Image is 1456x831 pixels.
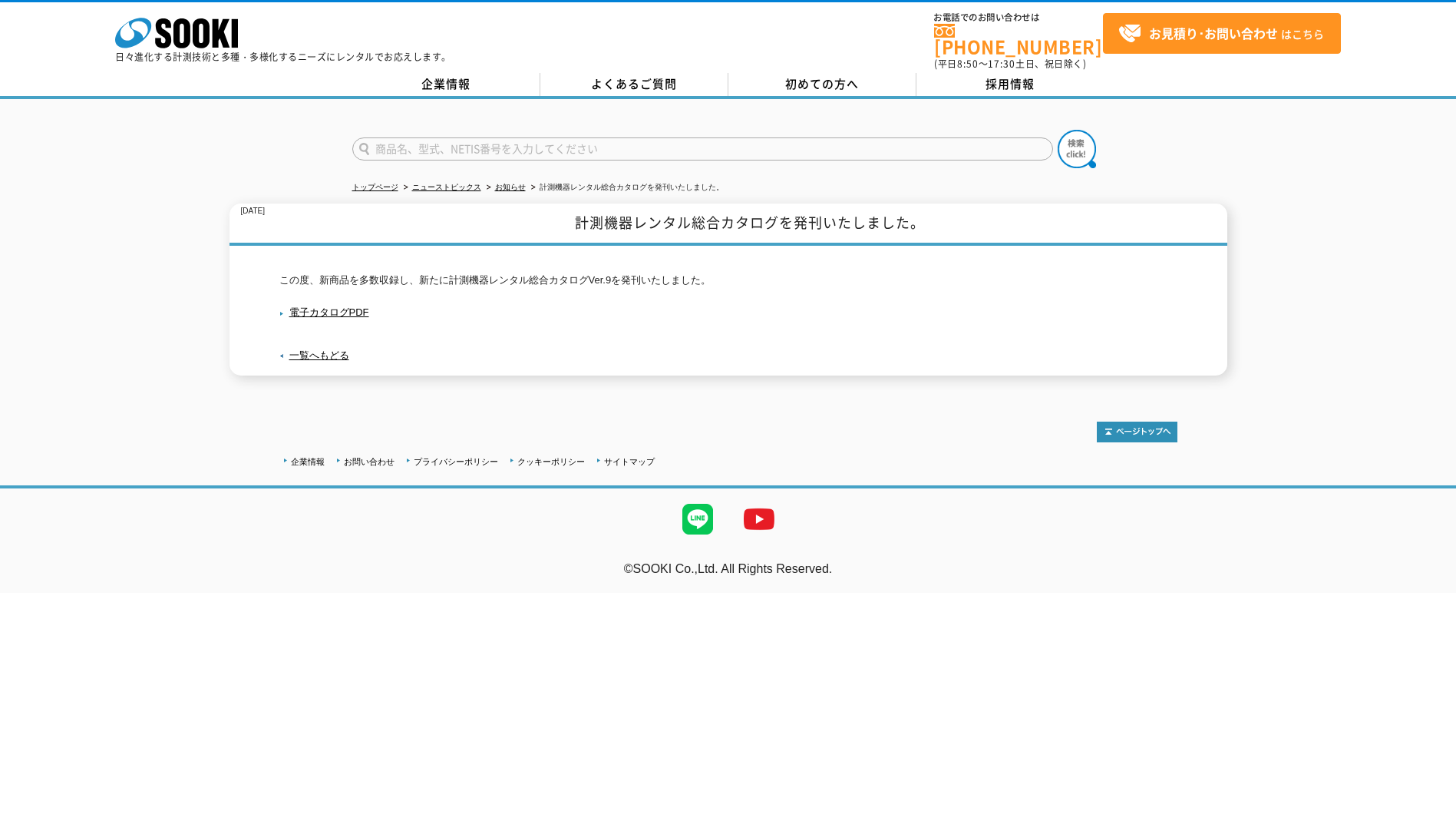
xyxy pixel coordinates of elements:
[957,57,979,71] span: 8:50
[495,183,526,191] a: お知らせ
[1149,24,1278,42] strong: お見積り･お問い合わせ
[412,183,481,191] a: ニューストピックス
[604,457,655,466] a: サイトマップ
[1103,13,1341,54] a: お見積り･お問い合わせはこちら
[728,488,790,550] img: YouTube
[115,52,451,61] p: 日々進化する計測技術と多種・多様化するニーズにレンタルでお応えします。
[289,349,349,361] a: 一覧へもどる
[934,57,1086,71] span: (平日 ～ 土日、祝日除く)
[988,57,1015,71] span: 17:30
[1118,22,1324,45] span: はこちら
[517,457,585,466] a: クッキーポリシー
[934,24,1103,55] a: [PHONE_NUMBER]
[728,73,916,96] a: 初めての方へ
[291,457,325,466] a: 企業情報
[352,137,1053,161] input: 商品名、型式、NETIS番号を入力してください
[1397,578,1456,591] a: テストMail
[414,457,498,466] a: プライバシーポリシー
[352,73,540,96] a: 企業情報
[241,204,265,220] p: [DATE]
[279,273,1177,289] p: この度、新商品を多数収録し、新たに計測機器レンタル総合カタログVer.9を発刊いたしました。
[540,73,728,96] a: よくあるご質問
[934,13,1103,22] span: お電話でのお問い合わせは
[344,457,395,466] a: お問い合わせ
[1058,130,1096,168] img: btn_search.png
[352,183,398,191] a: トップページ
[785,75,859,92] span: 初めての方へ
[279,306,369,318] a: 電子カタログPDF
[229,204,1227,246] h1: 計測機器レンタル総合カタログを発刊いたしました。
[1097,422,1177,442] img: トップページへ
[916,73,1104,96] a: 採用情報
[528,180,724,196] li: 計測機器レンタル総合カタログを発刊いたしました。
[667,488,728,550] img: LINE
